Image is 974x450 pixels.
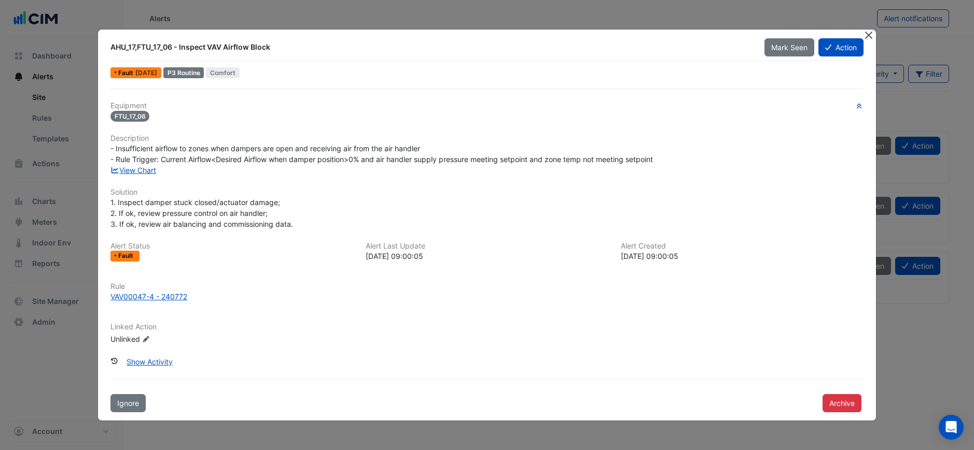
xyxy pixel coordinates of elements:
[823,394,861,412] button: Archive
[366,251,608,262] div: [DATE] 09:00:05
[110,333,235,344] div: Unlinked
[366,242,608,251] h6: Alert Last Update
[771,43,808,52] span: Mark Seen
[110,282,864,291] h6: Rule
[863,30,874,40] button: Close
[110,394,146,412] button: Ignore
[110,198,293,228] span: 1. Inspect damper stuck closed/actuator damage; 2. If ok, review pressure control on air handler;...
[120,353,179,371] button: Show Activity
[110,242,353,251] h6: Alert Status
[110,188,864,197] h6: Solution
[110,111,150,122] span: FTU_17_06
[621,242,864,251] h6: Alert Created
[110,291,187,302] div: VAV00047-4 - 240772
[110,144,653,164] span: - Insufficient airflow to zones when dampers are open and receiving air from the air handler - Ru...
[118,253,135,259] span: Fault
[206,67,240,78] span: Comfort
[939,415,964,440] div: Open Intercom Messenger
[110,323,864,331] h6: Linked Action
[142,335,150,343] fa-icon: Edit Linked Action
[110,134,864,143] h6: Description
[110,166,157,175] a: View Chart
[110,42,752,52] div: AHU_17,FTU_17_06 - Inspect VAV Airflow Block
[163,67,204,78] div: P3 Routine
[764,38,814,56] button: Mark Seen
[110,101,864,110] h6: Equipment
[818,38,864,56] button: Action
[135,69,157,77] span: Fri 01-Jul-2022 09:00 AEST
[621,251,864,262] div: [DATE] 09:00:05
[118,70,135,76] span: Fault
[110,291,864,302] a: VAV00047-4 - 240772
[117,399,139,408] span: Ignore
